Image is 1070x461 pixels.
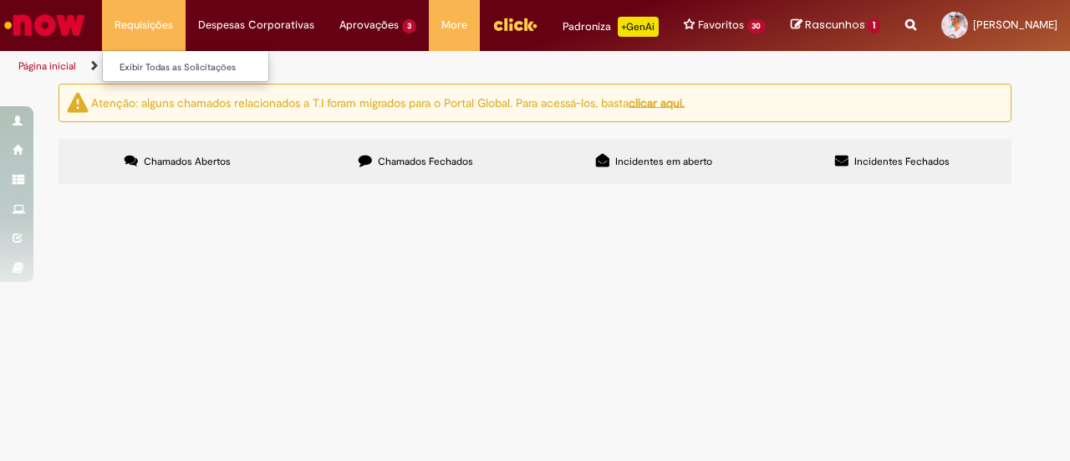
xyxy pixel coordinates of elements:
span: More [441,17,467,33]
a: Rascunhos [791,18,880,33]
ul: Trilhas de página [13,51,701,82]
span: Aprovações [339,17,399,33]
ul: Requisições [102,50,269,82]
div: Padroniza [563,17,659,37]
span: Despesas Corporativas [198,17,314,33]
span: Incidentes em aberto [615,155,712,168]
a: clicar aqui. [629,95,685,110]
img: ServiceNow [2,8,88,42]
img: click_logo_yellow_360x200.png [492,12,538,37]
span: Rascunhos [805,17,865,33]
span: Chamados Abertos [144,155,231,168]
a: Página inicial [18,59,76,73]
span: 3 [402,19,416,33]
span: [PERSON_NAME] [973,18,1057,32]
span: Chamados Fechados [378,155,473,168]
span: Favoritos [698,17,744,33]
span: Requisições [115,17,173,33]
span: 30 [747,19,767,33]
span: 1 [868,18,880,33]
span: Incidentes Fechados [854,155,950,168]
ng-bind-html: Atenção: alguns chamados relacionados a T.I foram migrados para o Portal Global. Para acessá-los,... [91,95,685,110]
p: +GenAi [618,17,659,37]
a: Exibir Todas as Solicitações [103,59,287,77]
